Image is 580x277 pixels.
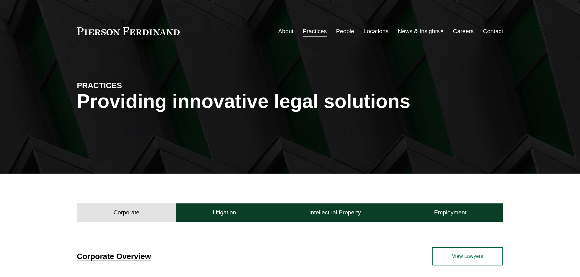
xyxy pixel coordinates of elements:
[303,26,327,37] a: Practices
[77,90,503,113] h1: Providing innovative legal solutions
[213,209,236,216] h4: Litigation
[364,26,388,37] a: Locations
[453,26,474,37] a: Careers
[398,26,444,37] a: folder dropdown
[278,26,294,37] a: About
[398,26,440,37] span: News & Insights
[432,247,503,265] a: View Lawyers
[336,26,354,37] a: People
[77,252,151,261] a: Corporate Overview
[114,209,139,216] h4: Corporate
[434,209,467,216] h4: Employment
[77,81,184,90] h4: PRACTICES
[309,209,361,216] h4: Intellectual Property
[483,26,503,37] a: Contact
